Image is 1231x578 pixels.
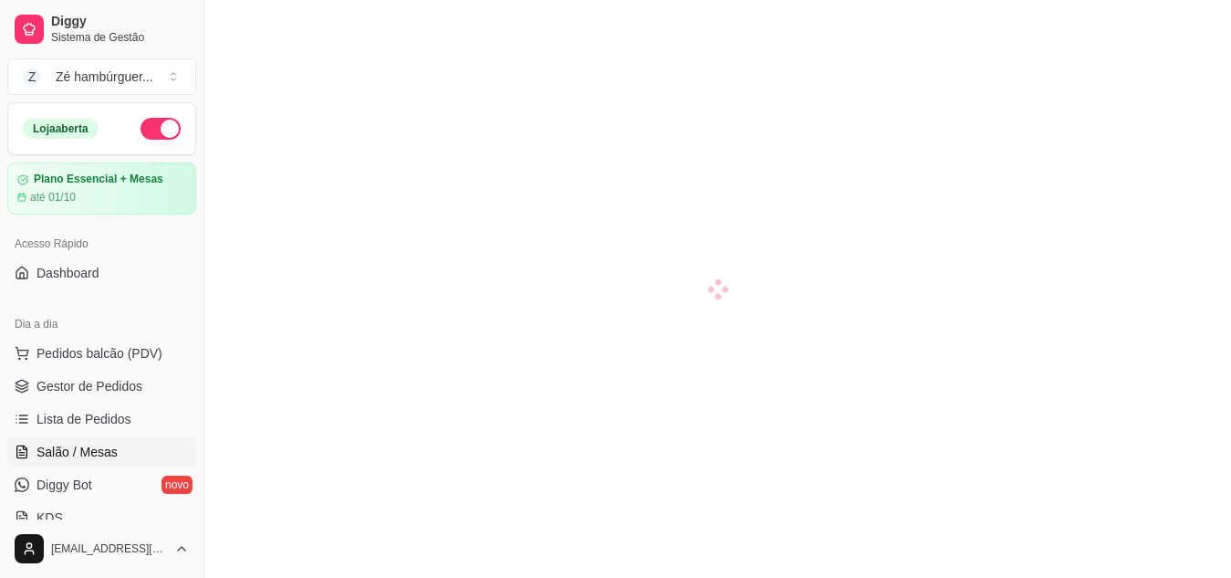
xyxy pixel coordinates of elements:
span: Pedidos balcão (PDV) [37,344,162,363]
span: Diggy Bot [37,476,92,494]
a: Dashboard [7,258,196,288]
span: Sistema de Gestão [51,30,189,45]
button: Alterar Status [141,118,181,140]
span: Z [23,68,41,86]
button: Pedidos balcão (PDV) [7,339,196,368]
a: Salão / Mesas [7,437,196,467]
span: Gestor de Pedidos [37,377,142,395]
a: Gestor de Pedidos [7,372,196,401]
button: Select a team [7,58,196,95]
span: Salão / Mesas [37,443,118,461]
div: Loja aberta [23,119,99,139]
span: Dashboard [37,264,99,282]
a: Plano Essencial + Mesasaté 01/10 [7,163,196,215]
article: Plano Essencial + Mesas [34,173,163,186]
button: [EMAIL_ADDRESS][DOMAIN_NAME] [7,527,196,571]
span: Lista de Pedidos [37,410,131,428]
article: até 01/10 [30,190,76,205]
span: Diggy [51,14,189,30]
span: [EMAIL_ADDRESS][DOMAIN_NAME] [51,541,167,556]
span: KDS [37,509,63,527]
div: Acesso Rápido [7,229,196,258]
a: KDS [7,503,196,532]
a: DiggySistema de Gestão [7,7,196,51]
a: Diggy Botnovo [7,470,196,499]
div: Zé hambúrguer ... [56,68,153,86]
div: Dia a dia [7,310,196,339]
a: Lista de Pedidos [7,405,196,434]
